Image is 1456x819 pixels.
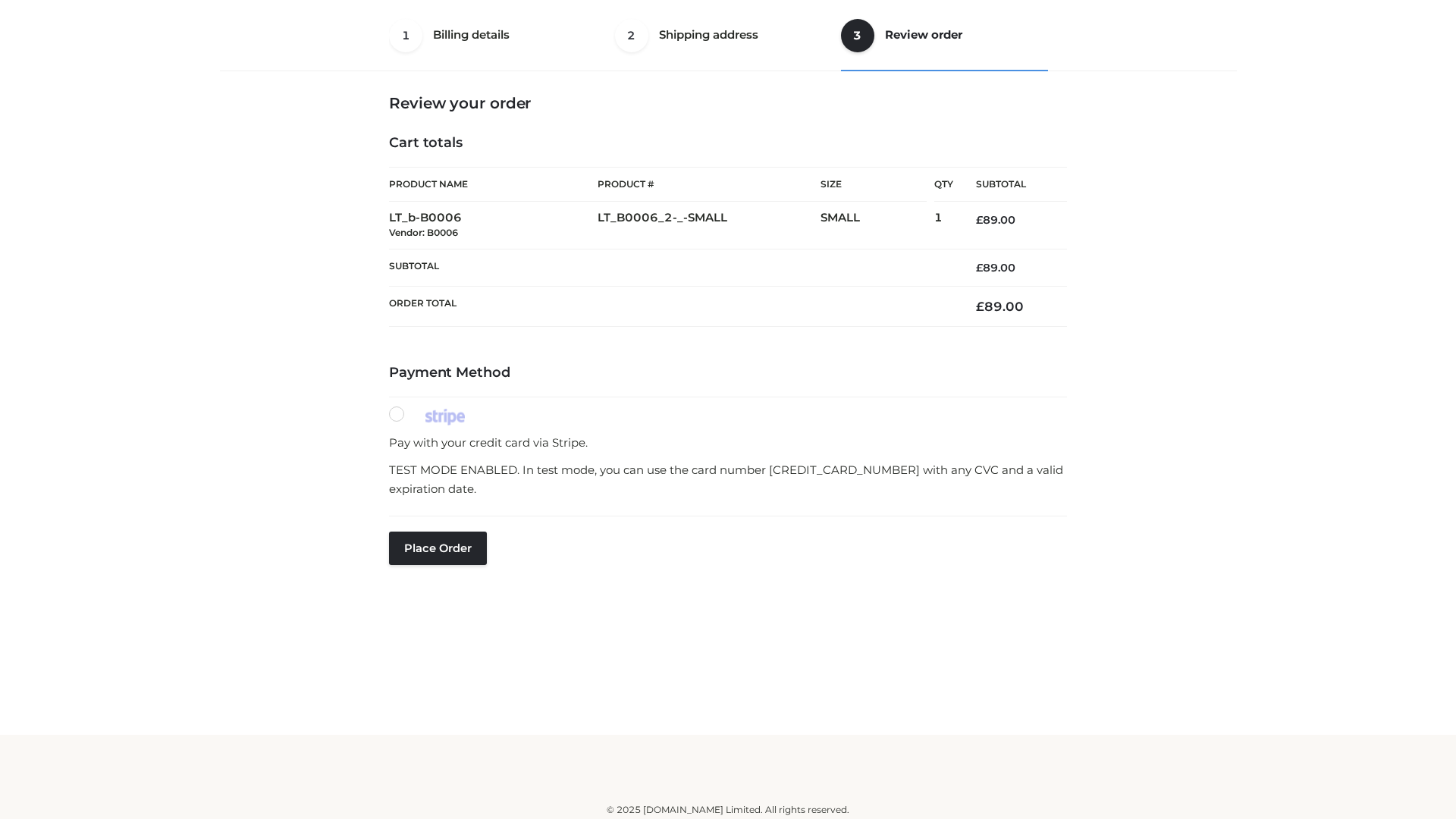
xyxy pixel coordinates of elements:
[389,287,953,327] th: Order Total
[598,167,821,202] th: Product #
[389,365,1067,381] h4: Payment Method
[225,802,1231,817] div: © 2025 [DOMAIN_NAME] Limited. All rights reserved.
[389,167,598,202] th: Product Name
[976,299,984,314] span: £
[389,532,487,565] button: Place order
[976,213,1015,227] bdi: 89.00
[976,261,1015,275] bdi: 89.00
[821,202,934,249] td: SMALL
[389,433,1067,453] p: Pay with your credit card via Stripe.
[389,227,458,238] small: Vendor: B0006
[598,202,821,249] td: LT_B0006_2-_-SMALL
[976,261,983,275] span: £
[976,213,983,227] span: £
[821,168,927,202] th: Size
[389,460,1067,499] p: TEST MODE ENABLED. In test mode, you can use the card number [CREDIT_CARD_NUMBER] with any CVC an...
[953,168,1067,202] th: Subtotal
[976,299,1024,314] bdi: 89.00
[389,135,1067,152] h4: Cart totals
[934,202,953,249] td: 1
[934,167,953,202] th: Qty
[389,94,1067,112] h3: Review your order
[389,202,598,249] td: LT_b-B0006
[389,249,953,286] th: Subtotal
